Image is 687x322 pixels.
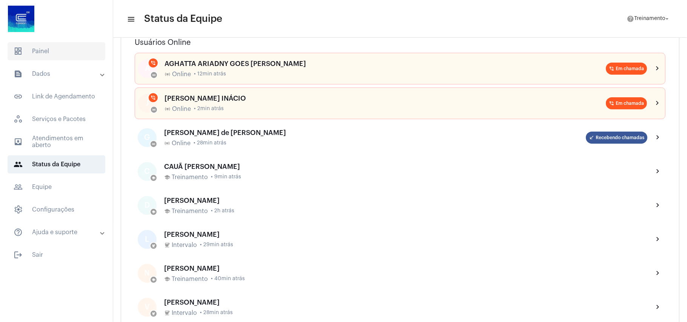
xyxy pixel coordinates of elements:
[627,15,634,23] mat-icon: help
[164,174,170,180] mat-icon: school
[194,106,224,112] span: • 2min atrás
[164,106,171,112] mat-icon: online_prediction
[8,178,105,196] span: Equipe
[14,69,23,78] mat-icon: sidenav icon
[172,242,197,248] span: Intervalo
[138,230,157,249] div: L
[138,196,157,215] div: D
[151,60,156,66] mat-icon: phone_in_talk
[200,310,233,316] span: • 28min atrás
[152,73,156,77] mat-icon: online_prediction
[164,163,647,170] div: CAUÃ [PERSON_NAME]
[653,167,662,176] mat-icon: chevron_right
[586,132,647,144] mat-chip: Recebendo chamadas
[8,246,105,264] span: Sair
[194,71,226,77] span: • 12min atrás
[8,133,105,151] span: Atendimentos em aberto
[152,108,156,112] mat-icon: online_prediction
[653,133,662,142] mat-icon: chevron_right
[151,95,156,100] mat-icon: phone_in_talk
[152,278,155,282] mat-icon: school
[211,208,234,214] span: • 2h atrás
[135,38,665,47] h3: Usuários Online
[8,155,105,173] span: Status da Equipe
[211,174,241,180] span: • 9min atrás
[589,135,594,140] mat-icon: call_received
[194,140,226,146] span: • 28min atrás
[6,4,36,34] img: d4669ae0-8c07-2337-4f67-34b0df7f5ae4.jpeg
[609,101,614,106] mat-icon: phone_in_talk
[14,205,23,214] span: sidenav icon
[138,298,157,317] div: V
[14,115,23,124] span: sidenav icon
[8,201,105,219] span: Configurações
[653,201,662,210] mat-icon: chevron_right
[653,235,662,244] mat-icon: chevron_right
[138,264,157,283] div: N
[653,269,662,278] mat-icon: chevron_right
[622,11,675,26] button: Treinamento
[138,162,157,181] div: C
[14,69,101,78] mat-panel-title: Dados
[172,174,208,181] span: Treinamento
[14,228,101,237] mat-panel-title: Ajuda e suporte
[164,197,647,204] div: [PERSON_NAME]
[164,71,171,77] mat-icon: online_prediction
[14,250,23,259] mat-icon: sidenav icon
[8,110,105,128] span: Serviços e Pacotes
[653,99,662,108] mat-icon: chevron_right
[144,13,222,25] span: Status da Equipe
[164,242,170,248] mat-icon: coffee
[164,60,606,67] div: AGHATTA ARIADNY GOES [PERSON_NAME]
[127,15,134,24] mat-icon: sidenav icon
[14,137,23,146] mat-icon: sidenav icon
[138,128,157,147] div: G
[172,140,191,147] span: Online
[152,142,155,146] mat-icon: online_prediction
[14,47,23,56] span: sidenav icon
[5,65,113,83] mat-expansion-panel-header: sidenav iconDados
[653,64,662,73] mat-icon: chevron_right
[152,210,155,214] mat-icon: school
[211,276,245,282] span: • 40min atrás
[138,94,157,113] div: J
[164,276,170,282] mat-icon: school
[172,276,208,282] span: Treinamento
[172,310,197,316] span: Intervalo
[164,140,170,146] mat-icon: online_prediction
[14,160,23,169] mat-icon: sidenav icon
[14,228,23,237] mat-icon: sidenav icon
[606,63,647,75] mat-chip: Em chamada
[164,310,170,316] mat-icon: coffee
[8,87,105,106] span: Link de Agendamento
[164,95,606,102] div: [PERSON_NAME] INÁCIO
[14,92,23,101] mat-icon: sidenav icon
[172,208,208,215] span: Treinamento
[653,303,662,312] mat-icon: chevron_right
[138,59,157,78] div: A
[164,231,647,238] div: [PERSON_NAME]
[164,129,586,136] div: [PERSON_NAME] de [PERSON_NAME]
[14,182,23,192] mat-icon: sidenav icon
[634,16,665,21] span: Treinamento
[164,299,647,306] div: [PERSON_NAME]
[172,71,191,78] span: Online
[152,176,155,180] mat-icon: school
[5,223,113,241] mat-expansion-panel-header: sidenav iconAjuda e suporte
[152,312,155,316] mat-icon: coffee
[8,42,105,60] span: Painel
[606,97,647,109] mat-chip: Em chamada
[200,242,233,248] span: • 29min atrás
[609,66,614,71] mat-icon: phone_in_talk
[152,244,155,248] mat-icon: coffee
[172,106,191,112] span: Online
[164,208,170,214] mat-icon: school
[664,15,670,22] mat-icon: arrow_drop_down
[164,265,647,272] div: [PERSON_NAME]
